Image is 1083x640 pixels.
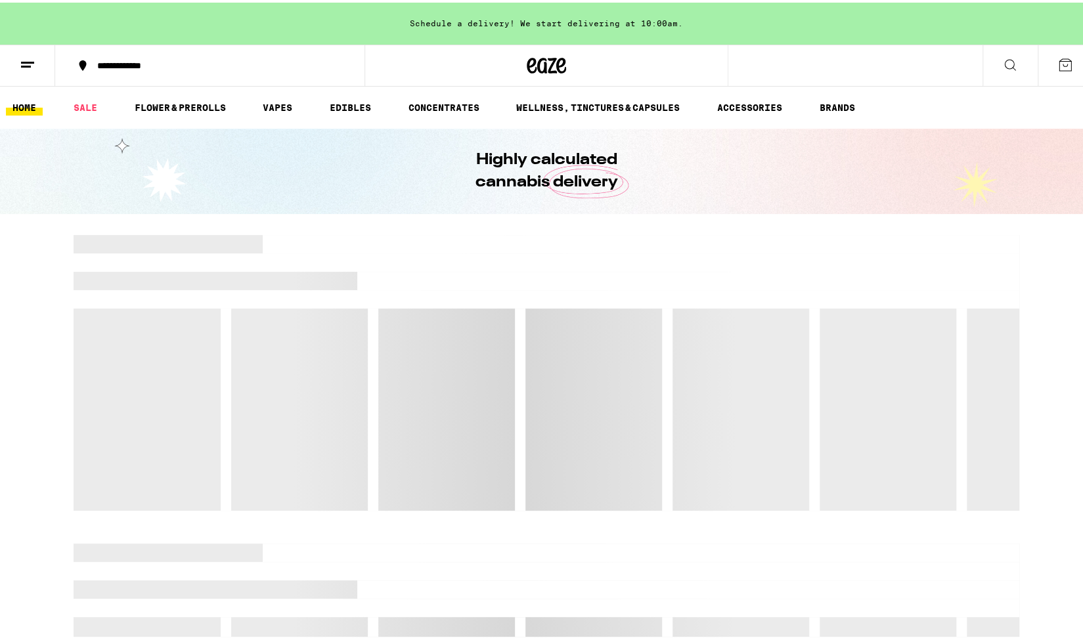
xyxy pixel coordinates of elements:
a: VAPES [256,97,299,113]
span: Hi. Need any help? [8,9,95,20]
a: FLOWER & PREROLLS [128,97,232,113]
a: CONCENTRATES [402,97,486,113]
h1: Highly calculated cannabis delivery [438,146,655,191]
a: SALE [67,97,104,113]
a: EDIBLES [323,97,378,113]
a: WELLNESS, TINCTURES & CAPSULES [510,97,686,113]
a: BRANDS [813,97,862,113]
a: ACCESSORIES [711,97,789,113]
a: HOME [6,97,43,113]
